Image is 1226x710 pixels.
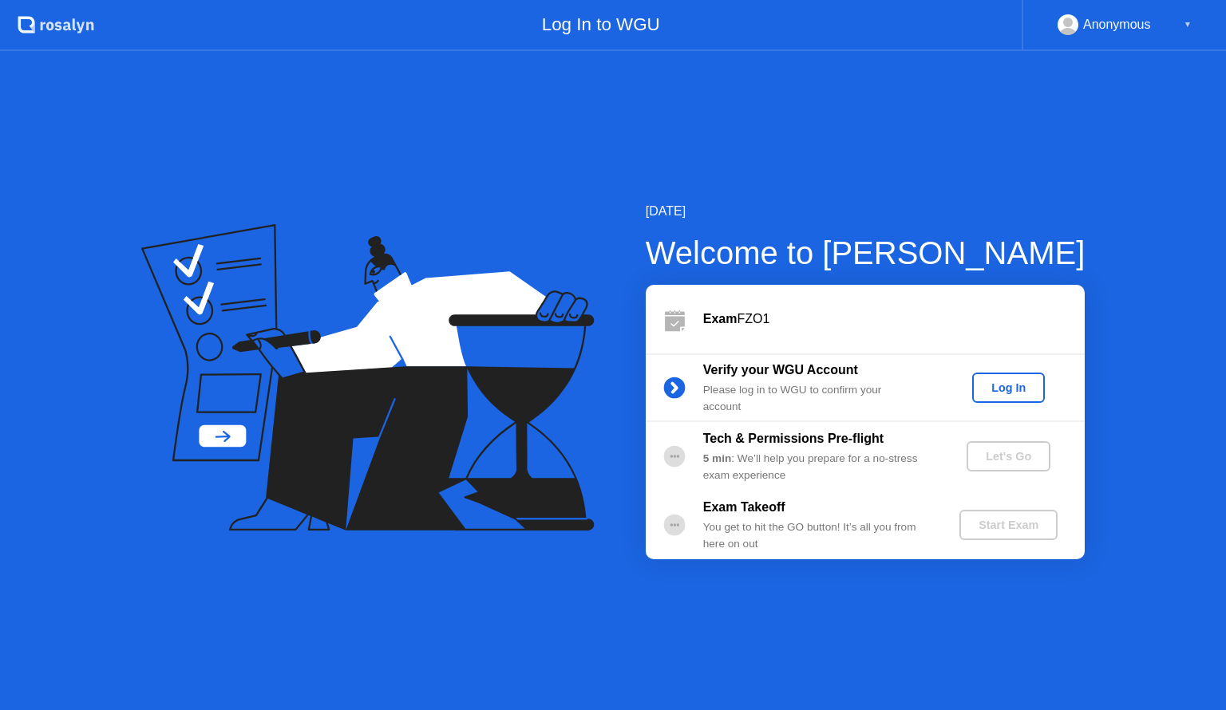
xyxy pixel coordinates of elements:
div: FZO1 [703,310,1085,329]
b: Tech & Permissions Pre-flight [703,432,884,445]
button: Log In [972,373,1045,403]
div: : We’ll help you prepare for a no-stress exam experience [703,451,933,483]
button: Start Exam [959,510,1058,540]
div: [DATE] [646,202,1086,221]
button: Let's Go [967,441,1050,471]
div: ▼ [1184,14,1192,35]
div: Anonymous [1083,14,1151,35]
div: Log In [979,381,1038,394]
b: 5 min [703,452,732,464]
div: You get to hit the GO button! It’s all you from here on out [703,519,933,552]
div: Start Exam [966,519,1051,531]
div: Please log in to WGU to confirm your account [703,382,933,415]
div: Welcome to [PERSON_NAME] [646,229,1086,277]
b: Exam Takeoff [703,500,785,514]
div: Let's Go [973,450,1044,463]
b: Verify your WGU Account [703,363,858,377]
b: Exam [703,312,738,325]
